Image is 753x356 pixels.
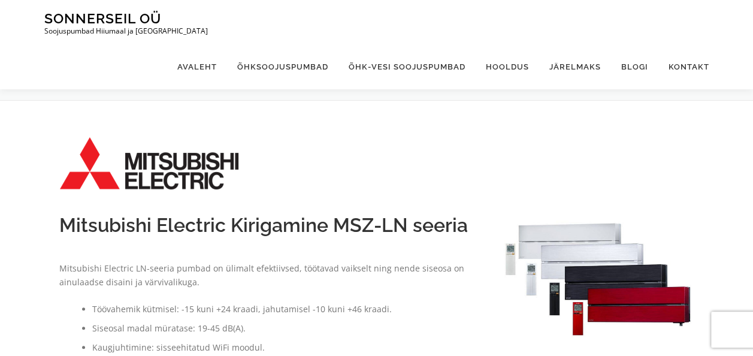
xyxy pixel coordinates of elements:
a: Kontakt [658,44,709,89]
li: Töövahemik kütmisel: -15 kuni +24 kraadi, jahutamisel -10 kuni +46 kraadi. [92,302,474,316]
li: Kaugjuhtimine: sisseehitatud WiFi moodul. [92,340,474,355]
span: Mitsubishi Electric Kirigamine MSZ-LN seeria [59,214,468,236]
a: Hooldus [476,44,539,89]
img: Mitsubishi_Electric_logo.svg [59,137,239,190]
a: Blogi [611,44,658,89]
img: Mitsubishi Electric MSZ-LN50VG [498,214,694,340]
a: Järelmaks [539,44,611,89]
li: Siseosal madal müratase: 19-45 dB(A). [92,321,474,336]
a: Sonnerseil OÜ [44,10,161,26]
a: Õhk-vesi soojuspumbad [338,44,476,89]
p: Mitsubishi Electric LN-seeria pumbad on ülimalt efektiivsed, töötavad vaikselt ning nende siseosa... [59,261,474,290]
p: Soojuspumbad Hiiumaal ja [GEOGRAPHIC_DATA] [44,27,208,35]
a: Õhksoojuspumbad [227,44,338,89]
a: Avaleht [167,44,227,89]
